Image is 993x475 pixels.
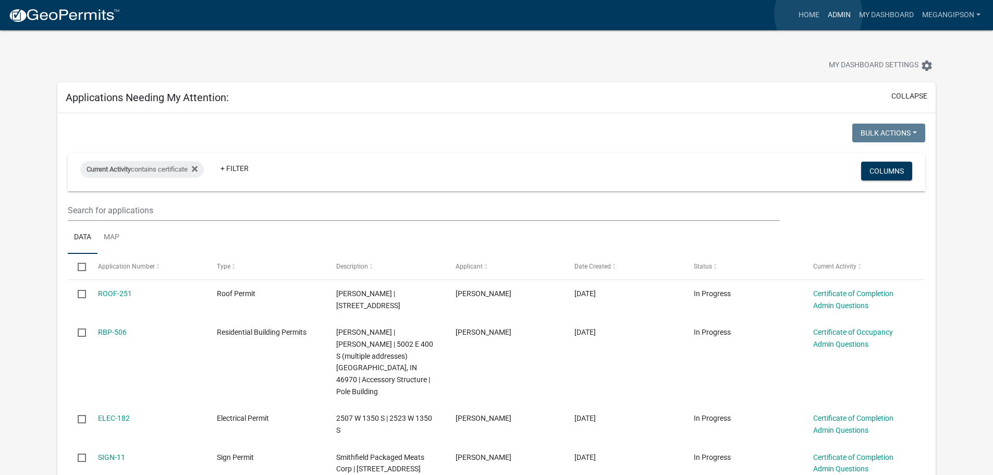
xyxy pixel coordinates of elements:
span: Residential Building Permits [217,328,307,336]
datatable-header-cell: Applicant [446,254,565,279]
span: 09/19/2025 [574,328,596,336]
datatable-header-cell: Application Number [88,254,207,279]
span: Status [694,263,712,270]
a: Map [97,221,126,254]
a: Data [68,221,97,254]
i: settings [921,59,933,72]
span: 06/30/2025 [574,453,596,461]
a: ROOF-251 [98,289,132,298]
a: Admin [824,5,855,25]
span: In Progress [694,414,731,422]
input: Search for applications [68,200,779,221]
span: Description [336,263,368,270]
span: Electrical Permit [217,414,269,422]
span: Smithfield Packaged Meats Corp | 3311 ST Rd 19 South [336,453,424,473]
span: Roof Permit [217,289,255,298]
span: Type [217,263,230,270]
span: Kevin W Swift | 2205 S Terrace Place [336,289,400,310]
span: Danny Benefiel [456,414,511,422]
a: Certificate of Occupancy Admin Questions [813,328,893,348]
button: My Dashboard Settingssettings [820,55,941,76]
datatable-header-cell: Status [684,254,803,279]
span: In Progress [694,289,731,298]
span: Date Created [574,263,611,270]
button: Bulk Actions [852,124,925,142]
a: + Filter [212,159,257,178]
a: megangipson [918,5,985,25]
a: RBP-506 [98,328,127,336]
button: collapse [891,91,927,102]
span: My Dashboard Settings [829,59,918,72]
span: Alvin Hedrick | Alvin Hedrick | 5002 E 400 S (multiple addresses) PERU, IN 46970 | Accessory Stru... [336,328,433,396]
datatable-header-cell: Type [207,254,326,279]
span: Current Activity [813,263,856,270]
a: Certificate of Completion Admin Questions [813,453,893,473]
span: Alvin Hedrick [456,328,511,336]
datatable-header-cell: Date Created [565,254,684,279]
datatable-header-cell: Select [68,254,88,279]
span: Patrick H. Clifford [456,453,511,461]
span: Applicant [456,263,483,270]
span: In Progress [694,453,731,461]
span: 2507 W 1350 S | 2523 W 1350 S [336,414,432,434]
span: In Progress [694,328,731,336]
span: 10/02/2025 [574,289,596,298]
span: Current Activity [87,165,131,173]
a: Certificate of Completion Admin Questions [813,414,893,434]
button: Columns [861,162,912,180]
span: Application Number [98,263,155,270]
a: My Dashboard [855,5,918,25]
span: Herbert Parsons [456,289,511,298]
div: contains certificate [80,161,204,178]
a: ELEC-182 [98,414,130,422]
a: Certificate of Completion Admin Questions [813,289,893,310]
h5: Applications Needing My Attention: [66,91,229,104]
a: SIGN-11 [98,453,125,461]
datatable-header-cell: Description [326,254,446,279]
span: Sign Permit [217,453,254,461]
a: Home [794,5,824,25]
span: 08/21/2025 [574,414,596,422]
datatable-header-cell: Current Activity [803,254,923,279]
